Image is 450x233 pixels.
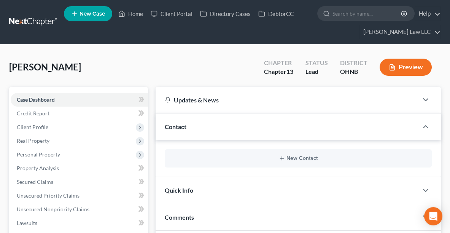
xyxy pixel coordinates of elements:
[11,107,148,120] a: Credit Report
[380,59,432,76] button: Preview
[114,7,147,21] a: Home
[17,192,80,199] span: Unsecured Priority Claims
[17,179,53,185] span: Secured Claims
[17,96,55,103] span: Case Dashboard
[165,187,193,194] span: Quick Info
[17,165,59,171] span: Property Analysis
[332,6,402,21] input: Search by name...
[165,214,194,221] span: Comments
[11,203,148,216] a: Unsecured Nonpriority Claims
[165,96,409,104] div: Updates & News
[264,59,293,67] div: Chapter
[305,67,328,76] div: Lead
[424,207,442,225] div: Open Intercom Messenger
[9,61,81,72] span: [PERSON_NAME]
[11,189,148,203] a: Unsecured Priority Claims
[11,216,148,230] a: Lawsuits
[171,155,426,161] button: New Contact
[11,93,148,107] a: Case Dashboard
[415,7,440,21] a: Help
[17,151,60,158] span: Personal Property
[17,220,37,226] span: Lawsuits
[80,11,105,17] span: New Case
[340,67,367,76] div: OHNB
[17,137,49,144] span: Real Property
[359,25,440,39] a: [PERSON_NAME] Law LLC
[340,59,367,67] div: District
[11,175,148,189] a: Secured Claims
[17,110,49,116] span: Credit Report
[11,161,148,175] a: Property Analysis
[147,7,196,21] a: Client Portal
[165,123,186,130] span: Contact
[254,7,297,21] a: DebtorCC
[264,67,293,76] div: Chapter
[17,124,48,130] span: Client Profile
[286,68,293,75] span: 13
[196,7,254,21] a: Directory Cases
[305,59,328,67] div: Status
[17,206,89,212] span: Unsecured Nonpriority Claims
